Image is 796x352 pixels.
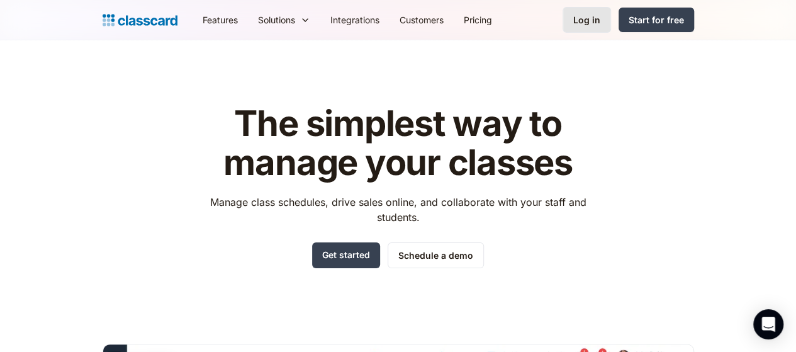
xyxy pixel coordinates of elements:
[454,6,502,34] a: Pricing
[193,6,248,34] a: Features
[629,13,684,26] div: Start for free
[563,7,611,33] a: Log in
[312,242,380,268] a: Get started
[258,13,295,26] div: Solutions
[753,309,783,339] div: Open Intercom Messenger
[103,11,177,29] a: Logo
[198,195,598,225] p: Manage class schedules, drive sales online, and collaborate with your staff and students.
[573,13,600,26] div: Log in
[320,6,390,34] a: Integrations
[388,242,484,268] a: Schedule a demo
[248,6,320,34] div: Solutions
[619,8,694,32] a: Start for free
[390,6,454,34] a: Customers
[198,105,598,182] h1: The simplest way to manage your classes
